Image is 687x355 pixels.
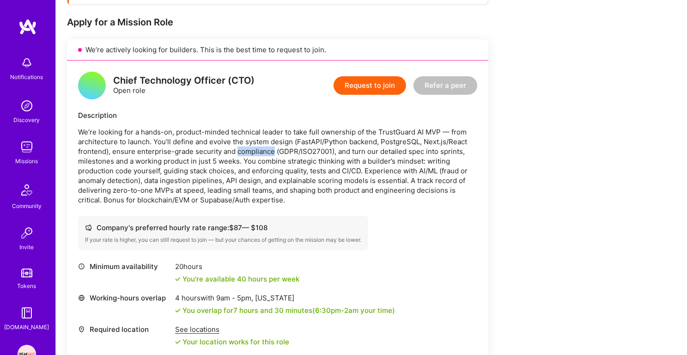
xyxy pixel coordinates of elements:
[18,304,36,322] img: guide book
[315,306,359,315] span: 6:30pm - 2am
[67,39,488,61] div: We’re actively looking for builders. This is the best time to request to join.
[175,276,181,282] i: icon Check
[78,326,85,333] i: icon Location
[78,262,170,271] div: Minimum availability
[18,281,36,291] div: Tokens
[12,201,42,211] div: Community
[18,97,36,115] img: discovery
[78,294,85,301] i: icon World
[20,242,34,252] div: Invite
[85,223,361,233] div: Company's preferred hourly rate range: $ 87 — $ 108
[113,76,255,86] div: Chief Technology Officer (CTO)
[85,236,361,244] div: If your rate is higher, you can still request to join — but your chances of getting on the missio...
[175,274,299,284] div: You're available 40 hours per week
[14,115,40,125] div: Discovery
[182,306,395,315] div: You overlap for 7 hours and 30 minutes ( your time)
[78,324,170,334] div: Required location
[78,263,85,270] i: icon Clock
[18,224,36,242] img: Invite
[21,269,32,277] img: tokens
[16,156,38,166] div: Missions
[18,54,36,72] img: bell
[85,224,92,231] i: icon Cash
[413,76,477,95] button: Refer a peer
[11,72,43,82] div: Notifications
[16,179,38,201] img: Community
[18,18,37,35] img: logo
[78,127,477,205] p: We’re looking for a hands-on, product-minded technical leader to take full ownership of the Trust...
[78,293,170,303] div: Working-hours overlap
[67,16,488,28] div: Apply for a Mission Role
[175,324,289,334] div: See locations
[175,293,395,303] div: 4 hours with [US_STATE]
[5,322,49,332] div: [DOMAIN_NAME]
[334,76,406,95] button: Request to join
[214,294,255,302] span: 9am - 5pm ,
[18,138,36,156] img: teamwork
[78,110,477,120] div: Description
[175,337,289,347] div: Your location works for this role
[113,76,255,95] div: Open role
[175,262,299,271] div: 20 hours
[175,308,181,313] i: icon Check
[175,339,181,345] i: icon Check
